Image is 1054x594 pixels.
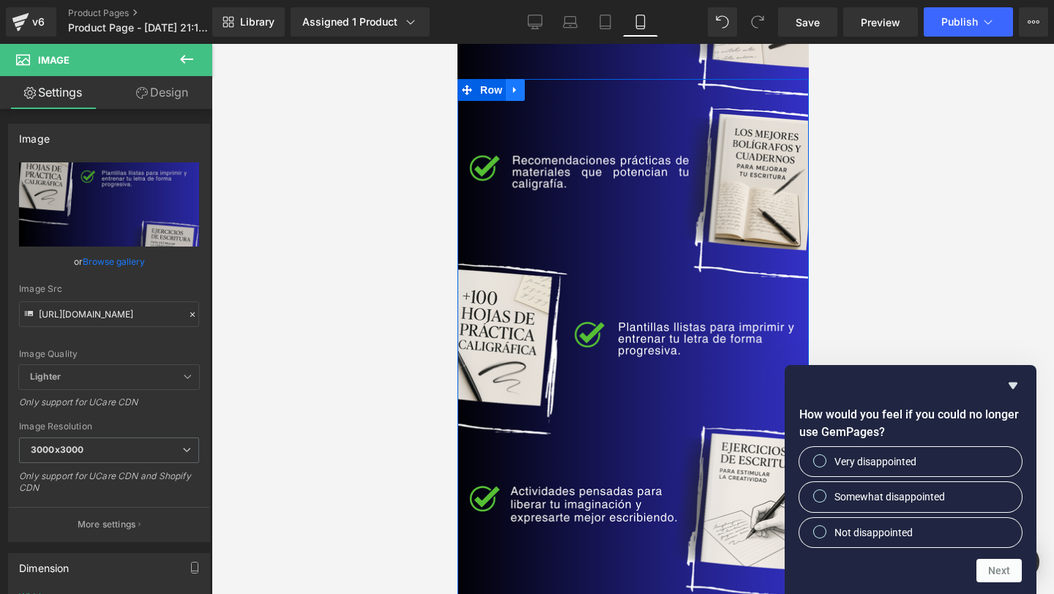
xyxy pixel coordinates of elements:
[843,7,918,37] a: Preview
[796,15,820,30] span: Save
[799,377,1022,582] div: How would you feel if you could no longer use GemPages?
[588,7,623,37] a: Tablet
[9,507,209,541] button: More settings
[19,35,48,57] span: Row
[19,254,199,269] div: or
[553,7,588,37] a: Laptop
[834,525,913,540] span: Not disappointed
[924,7,1013,37] button: Publish
[834,489,945,504] span: Somewhat disappointed
[1004,377,1022,394] button: Hide survey
[941,16,978,28] span: Publish
[212,7,285,37] a: New Library
[19,470,199,503] div: Only support for UCare CDN and Shopify CDN
[38,54,70,66] span: Image
[799,447,1022,547] div: How would you feel if you could no longer use GemPages?
[6,7,56,37] a: v6
[517,7,553,37] a: Desktop
[19,284,199,294] div: Image Src
[78,518,136,531] p: More settings
[19,349,199,359] div: Image Quality
[29,12,48,31] div: v6
[19,124,50,145] div: Image
[861,15,900,30] span: Preview
[48,35,67,57] a: Expand / Collapse
[68,22,209,34] span: Product Page - [DATE] 21:18:06
[743,7,772,37] button: Redo
[19,554,70,574] div: Dimension
[30,371,61,382] b: Lighter
[976,559,1022,582] button: Next question
[19,421,199,432] div: Image Resolution
[708,7,737,37] button: Undo
[31,444,83,455] b: 3000x3000
[68,7,236,19] a: Product Pages
[799,406,1022,441] h2: How would you feel if you could no longer use GemPages?
[109,76,215,109] a: Design
[240,15,274,29] span: Library
[834,454,916,469] span: Very disappointed
[19,301,199,327] input: Link
[623,7,658,37] a: Mobile
[19,396,199,418] div: Only support for UCare CDN
[302,15,418,29] div: Assigned 1 Product
[83,249,145,274] a: Browse gallery
[1019,7,1048,37] button: More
